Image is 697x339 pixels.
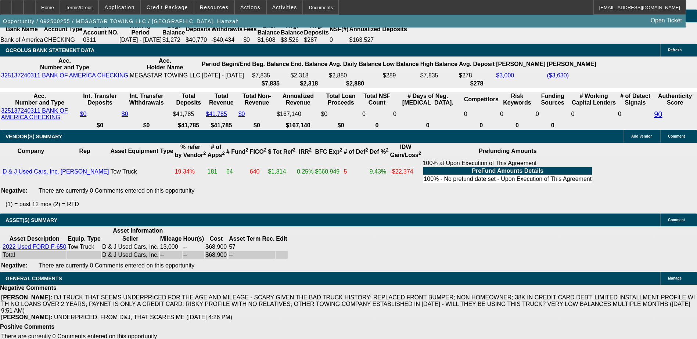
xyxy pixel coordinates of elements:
[205,251,227,259] td: $68,900
[183,251,204,259] td: --
[1,294,53,300] b: [PERSON_NAME]:
[618,92,653,106] th: # of Detect Signals
[459,57,495,71] th: Avg. Deposit
[648,14,685,27] a: Open Ticket
[257,36,280,44] td: $1,608
[280,36,303,44] td: $3,526
[209,236,223,242] b: Cost
[160,251,182,259] td: --
[329,36,349,44] td: 0
[290,80,328,87] th: $2,318
[1,314,53,320] b: [PERSON_NAME]:
[423,175,592,183] td: 100% - No prefund date set - Upon Execution of This Agreement
[252,72,289,79] td: $7,835
[320,107,361,121] td: $0
[382,72,419,79] td: $289
[393,107,463,121] td: 0
[547,72,569,79] a: ($3,630)
[297,160,314,184] td: 0.25%
[183,243,204,251] td: --
[194,0,234,14] button: Resources
[6,276,62,281] span: GENERAL COMMENTS
[472,168,543,174] b: PreFund Amounts Details
[668,218,685,222] span: Comment
[418,150,421,156] sup: 2
[200,4,229,10] span: Resources
[390,144,421,158] b: IDW Gain/Loss
[3,244,66,250] a: 2022 Used FORD F-650
[17,148,44,154] b: Company
[618,107,653,121] td: 0
[349,37,407,43] div: $163,527
[99,0,140,14] button: Application
[496,57,546,71] th: [PERSON_NAME]
[1,107,68,120] a: 325137240311 BANK OF AMERICA CHECKING
[205,92,237,106] th: Total Revenue
[276,122,320,129] th: $167,140
[83,36,119,44] td: 0311
[315,160,342,184] td: $660,949
[1,187,28,194] b: Negative:
[80,111,87,117] a: $0
[39,262,194,269] span: There are currently 0 Comments entered on this opportunity
[6,134,62,139] span: VENDOR(S) SUMMARY
[535,122,570,129] th: 0
[252,80,289,87] th: $7,835
[329,22,349,36] th: NSF(#)
[102,251,159,259] td: D & J Used Cars, Inc.
[264,147,266,153] sup: 2
[205,122,237,129] th: $41,785
[243,36,257,44] td: $0
[315,149,342,155] b: BFC Exp
[362,122,392,129] th: 0
[201,72,251,79] td: [DATE] - [DATE]
[240,4,261,10] span: Actions
[309,147,312,153] sup: 2
[160,236,182,242] b: Mileage
[668,48,682,52] span: Refresh
[500,122,535,129] th: 0
[162,36,185,44] td: $1,272
[546,57,596,71] th: [PERSON_NAME]
[382,57,419,71] th: Low Balance
[1,72,128,79] a: 325137240311 BANK OF AMERICA CHECKING
[160,243,182,251] td: 13,000
[3,18,239,24] span: Opportunity / 092500255 / MEGASTAR TOWING LLC / [GEOGRAPHIC_DATA], Hamzah
[571,111,574,117] span: 0
[369,160,389,184] td: 9.43%
[6,217,57,223] span: ASSET(S) SUMMARY
[303,36,329,44] td: $287
[238,111,245,117] a: $0
[175,144,206,158] b: % refer by Vendor
[386,147,388,153] sup: 2
[290,57,328,71] th: End. Balance
[362,92,392,106] th: Sum of the Total NSF Count and Total Overdraft Fee Count from Ocrolus
[344,160,369,184] td: 5
[423,160,593,183] div: 100% at Upon Execution of This Agreement
[320,122,361,129] th: $0
[1,262,28,269] b: Negative:
[479,148,537,154] b: Prefunding Amounts
[44,36,83,44] td: CHECKING
[54,314,232,320] span: UNDERPRICED, FROM D&J, THAT SCARES ME ([DATE] 4:26 PM)
[654,92,696,106] th: Authenticity Score
[3,168,59,175] a: D & J Used Cars, Inc.
[141,0,194,14] button: Credit Package
[668,276,682,280] span: Manage
[208,144,225,158] b: # of Apps
[229,251,275,259] td: --
[267,160,296,184] td: $1,814
[205,243,227,251] td: $68,900
[6,47,94,53] span: OCROLUS BANK STATEMENT DATA
[79,148,90,154] b: Rep
[1,57,129,71] th: Acc. Number and Type
[268,149,295,155] b: $ Tot Ref
[535,92,570,106] th: Funding Sources
[464,122,499,129] th: 0
[3,252,66,258] div: Total
[280,22,303,36] th: Avg. Balance
[420,57,458,71] th: High Balance
[183,236,204,242] b: Hour(s)
[668,134,685,138] span: Comment
[571,92,617,106] th: # Working Capital Lenders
